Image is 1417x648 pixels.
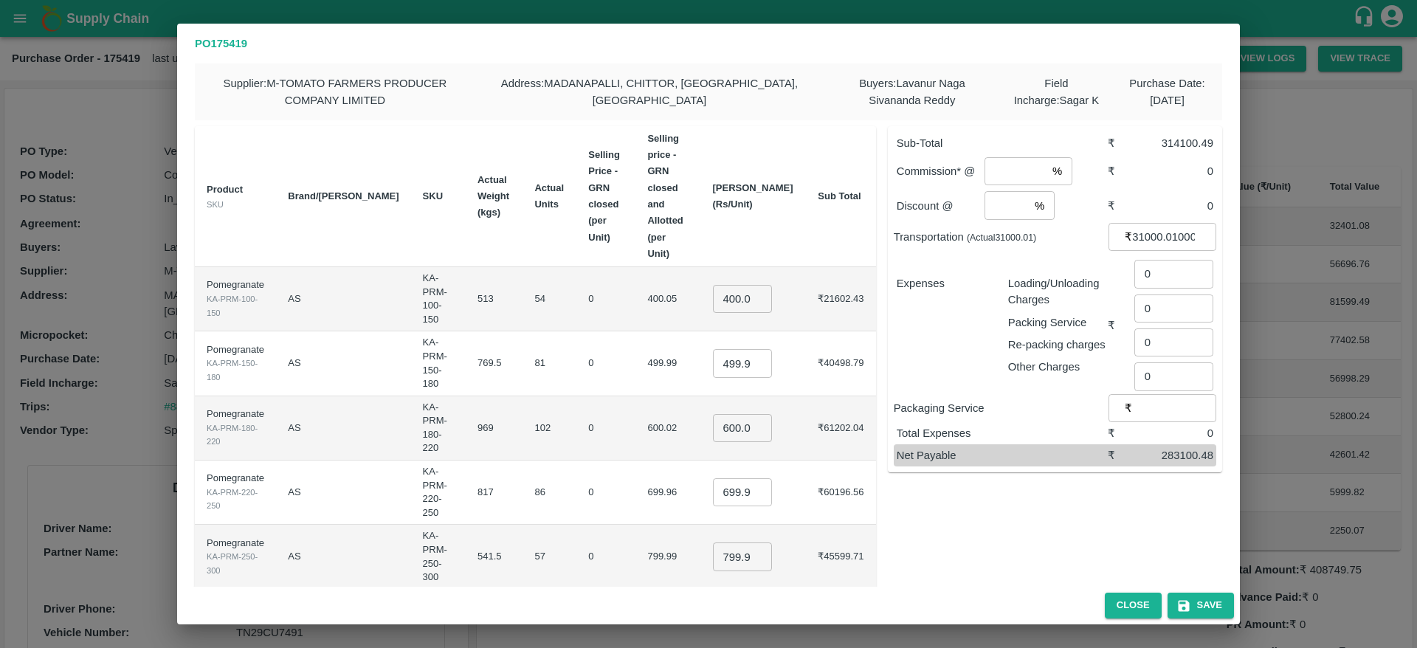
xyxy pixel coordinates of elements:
input: 0 [713,542,772,571]
td: KA-PRM-220-250 [411,461,466,525]
td: 0 [576,461,635,525]
p: ₹ [1125,229,1132,245]
p: Transportation [894,229,1109,245]
p: Expenses [897,275,996,292]
td: KA-PRM-150-180 [411,331,466,396]
div: KA-PRM-220-250 [207,486,264,513]
td: 400.05 [635,267,700,331]
td: ₹40498.79 [806,331,875,396]
p: Other Charges [1008,359,1108,375]
p: % [1052,163,1062,179]
td: 81 [523,331,576,396]
div: KA-PRM-250-300 [207,550,264,577]
input: 0 [713,285,772,313]
p: Packing Service [1008,314,1108,331]
div: KA-PRM-180-220 [207,421,264,449]
td: 699.96 [635,461,700,525]
td: KA-PRM-250-300 [411,525,466,589]
td: 0 [576,331,635,396]
small: (Actual 31000.01 ) [967,232,1036,243]
td: 769.5 [466,331,523,396]
div: KA-PRM-100-150 [207,292,264,320]
td: 817 [466,461,523,525]
p: % [1035,198,1044,214]
div: Purchase Date : [DATE] [1112,63,1222,120]
p: Commission* @ [897,163,985,179]
td: ₹61202.04 [806,396,875,461]
b: SKU [423,190,443,201]
td: 57 [523,525,576,589]
b: Sub Total [818,190,861,201]
td: ₹21602.43 [806,267,875,331]
b: Actual Weight (kgs) [477,174,509,218]
div: KA-PRM-150-180 [207,356,264,384]
div: 283100.48 [1134,447,1213,463]
td: KA-PRM-100-150 [411,267,466,331]
td: AS [276,267,410,331]
div: Address : MADANAPALLI, CHITTOR, [GEOGRAPHIC_DATA], [GEOGRAPHIC_DATA] [475,63,824,120]
p: Net Payable [897,447,1108,463]
button: Close [1105,593,1162,618]
div: SKU [207,198,264,211]
p: Discount @ [897,198,985,214]
p: Packaging Service [894,400,1109,416]
b: Product [207,184,243,195]
td: 799.99 [635,525,700,589]
input: 0 [713,414,772,442]
td: 0 [576,396,635,461]
button: Save [1168,593,1234,618]
div: ₹ [1108,447,1134,463]
p: Total Expenses [897,425,1108,441]
td: AS [276,461,410,525]
td: Pomegranate [195,461,276,525]
td: AS [276,331,410,396]
td: Pomegranate [195,331,276,396]
td: Pomegranate [195,525,276,589]
td: 499.99 [635,331,700,396]
td: KA-PRM-180-220 [411,396,466,461]
div: ₹ [1108,198,1134,214]
input: 0 [713,349,772,377]
div: Buyers : Lavanur Naga Sivananda Reddy [824,63,1001,120]
td: AS [276,396,410,461]
div: 0 [1134,198,1213,214]
td: 0 [576,525,635,589]
b: [PERSON_NAME] (Rs/Unit) [713,182,793,210]
p: Loading/Unloading Charges [1008,275,1108,309]
td: 86 [523,461,576,525]
input: 0 [713,478,772,506]
div: Supplier : M-TOMATO FARMERS PRODUCER COMPANY LIMITED [195,63,475,120]
td: 102 [523,396,576,461]
div: 0 [1134,425,1213,441]
b: Selling price - GRN closed and Allotted (per Unit) [647,133,683,259]
b: PO 175419 [195,38,247,49]
td: Pomegranate [195,396,276,461]
td: 54 [523,267,576,331]
td: 513 [466,267,523,331]
div: 314100.49 [1134,135,1213,151]
b: Selling Price - GRN closed (per Unit) [588,149,620,242]
div: ₹ [1108,163,1134,179]
b: Actual Units [534,182,564,210]
div: 0 [1134,163,1213,179]
td: ₹45599.71 [806,525,875,589]
td: 600.02 [635,396,700,461]
div: ₹ [1108,135,1134,151]
td: ₹60196.56 [806,461,875,525]
div: ₹ [1108,425,1134,441]
p: Sub-Total [897,135,1108,151]
p: ₹ [1125,400,1132,416]
td: 969 [466,396,523,461]
td: 0 [576,267,635,331]
p: Re-packing charges [1008,337,1108,353]
td: Pomegranate [195,267,276,331]
div: ₹ [1108,317,1134,334]
td: 541.5 [466,525,523,589]
b: Brand/[PERSON_NAME] [288,190,399,201]
td: AS [276,525,410,589]
div: Field Incharge : Sagar K [1001,63,1112,120]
